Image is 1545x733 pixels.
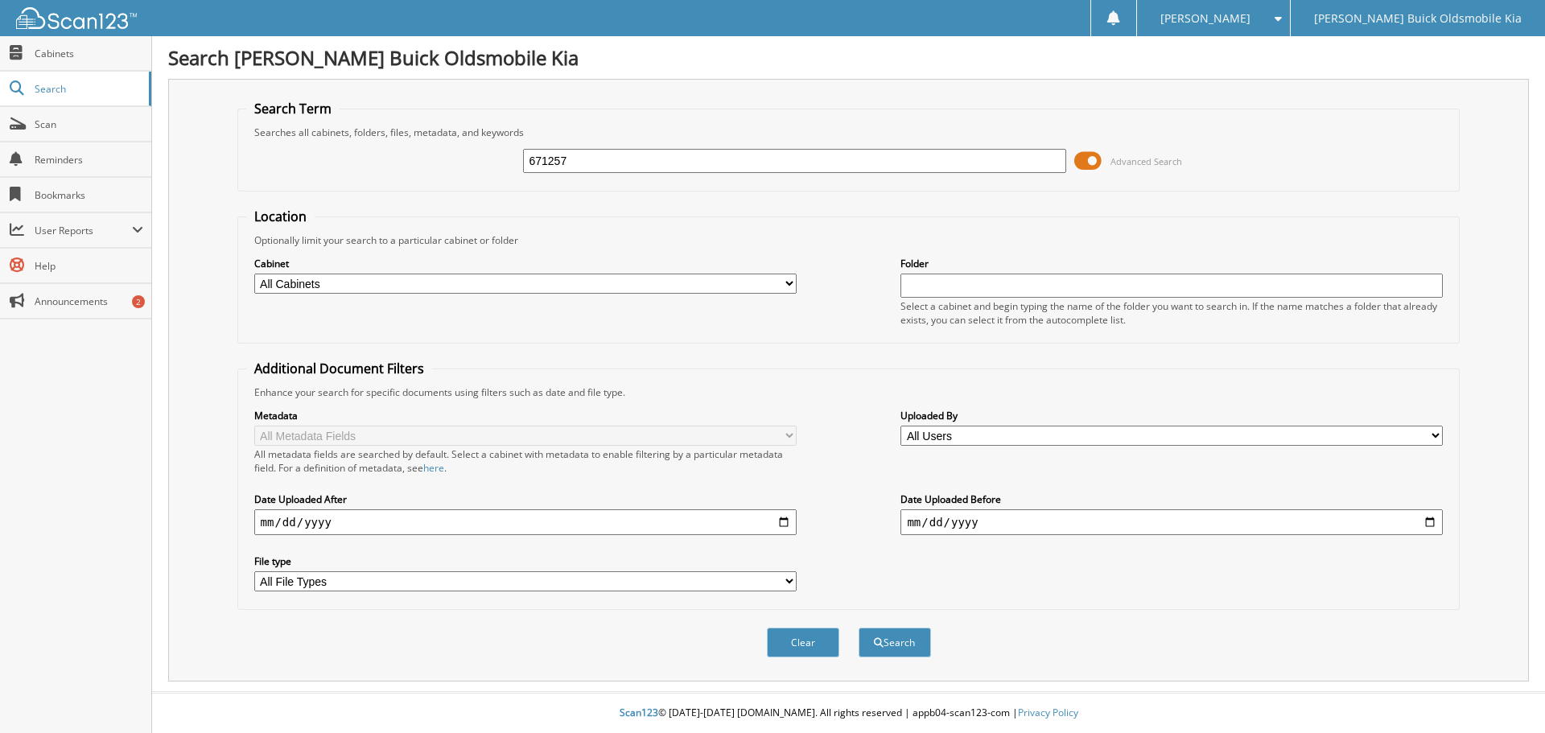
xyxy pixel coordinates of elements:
[35,153,143,167] span: Reminders
[246,360,432,377] legend: Additional Document Filters
[620,706,658,719] span: Scan123
[254,492,797,506] label: Date Uploaded After
[132,295,145,308] div: 2
[1018,706,1078,719] a: Privacy Policy
[246,126,1452,139] div: Searches all cabinets, folders, files, metadata, and keywords
[900,257,1443,270] label: Folder
[254,409,797,422] label: Metadata
[246,100,340,117] legend: Search Term
[35,259,143,273] span: Help
[254,447,797,475] div: All metadata fields are searched by default. Select a cabinet with metadata to enable filtering b...
[246,208,315,225] legend: Location
[1110,155,1182,167] span: Advanced Search
[35,188,143,202] span: Bookmarks
[35,117,143,131] span: Scan
[1314,14,1522,23] span: [PERSON_NAME] Buick Oldsmobile Kia
[254,509,797,535] input: start
[423,461,444,475] a: here
[859,628,931,657] button: Search
[246,385,1452,399] div: Enhance your search for specific documents using filters such as date and file type.
[254,257,797,270] label: Cabinet
[900,492,1443,506] label: Date Uploaded Before
[35,294,143,308] span: Announcements
[900,509,1443,535] input: end
[35,82,141,96] span: Search
[246,233,1452,247] div: Optionally limit your search to a particular cabinet or folder
[35,224,132,237] span: User Reports
[900,409,1443,422] label: Uploaded By
[767,628,839,657] button: Clear
[16,7,137,29] img: scan123-logo-white.svg
[1160,14,1250,23] span: [PERSON_NAME]
[900,299,1443,327] div: Select a cabinet and begin typing the name of the folder you want to search in. If the name match...
[35,47,143,60] span: Cabinets
[254,554,797,568] label: File type
[168,44,1529,71] h1: Search [PERSON_NAME] Buick Oldsmobile Kia
[152,694,1545,733] div: © [DATE]-[DATE] [DOMAIN_NAME]. All rights reserved | appb04-scan123-com |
